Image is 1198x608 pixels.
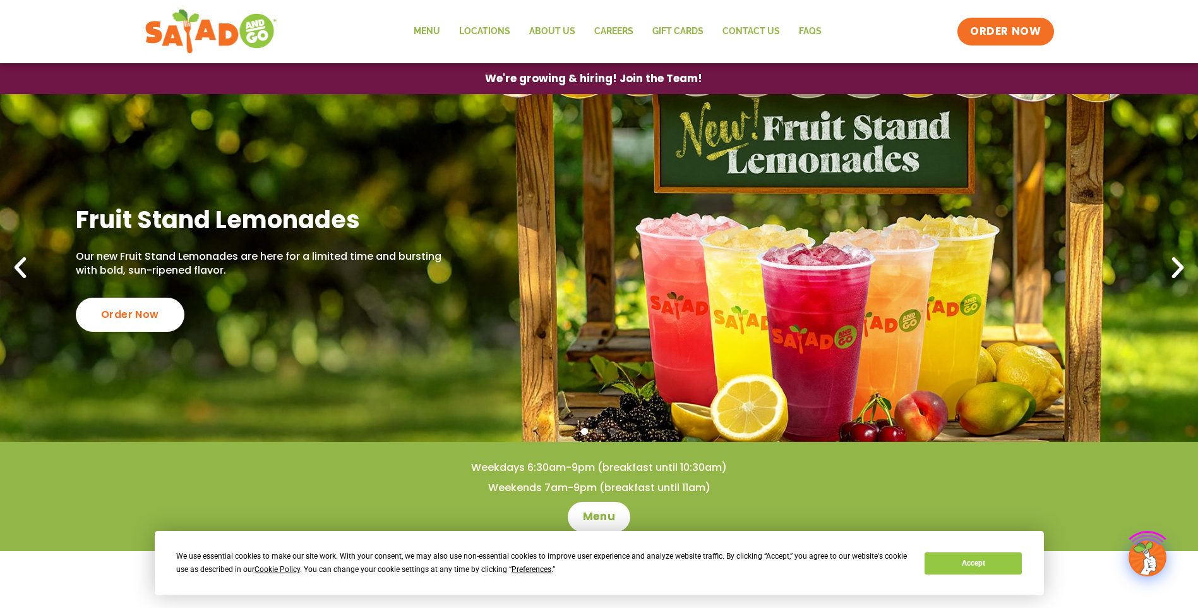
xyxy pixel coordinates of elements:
div: Next slide [1164,254,1192,282]
a: We're growing & hiring! Join the Team! [466,64,721,94]
a: Careers [585,17,643,46]
a: Menu [404,17,450,46]
h4: Weekends 7am-9pm (breakfast until 11am) [25,481,1173,495]
img: new-SAG-logo-768×292 [145,6,278,57]
div: Cookie Consent Prompt [155,531,1044,595]
div: Order Now [76,298,184,332]
a: Locations [450,17,520,46]
button: Accept [925,552,1022,575]
a: About Us [520,17,585,46]
span: Menu [583,509,615,525]
div: Previous slide [6,254,34,282]
div: We use essential cookies to make our site work. With your consent, we may also use non-essential ... [176,550,909,576]
h2: Fruit Stand Lemonades [76,204,446,235]
nav: Menu [404,17,831,46]
a: Contact Us [713,17,789,46]
span: Go to slide 3 [610,428,617,435]
a: FAQs [789,17,831,46]
a: GIFT CARDS [643,17,713,46]
span: Cookie Policy [255,565,300,574]
h4: Weekdays 6:30am-9pm (breakfast until 10:30am) [25,461,1173,475]
span: We're growing & hiring! Join the Team! [485,73,702,84]
span: Preferences [512,565,551,574]
span: ORDER NOW [970,24,1041,39]
a: Menu [568,502,630,532]
p: Our new Fruit Stand Lemonades are here for a limited time and bursting with bold, sun-ripened fla... [76,250,446,278]
span: Go to slide 2 [596,428,602,435]
span: Go to slide 1 [581,428,588,435]
a: ORDER NOW [957,18,1053,46]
